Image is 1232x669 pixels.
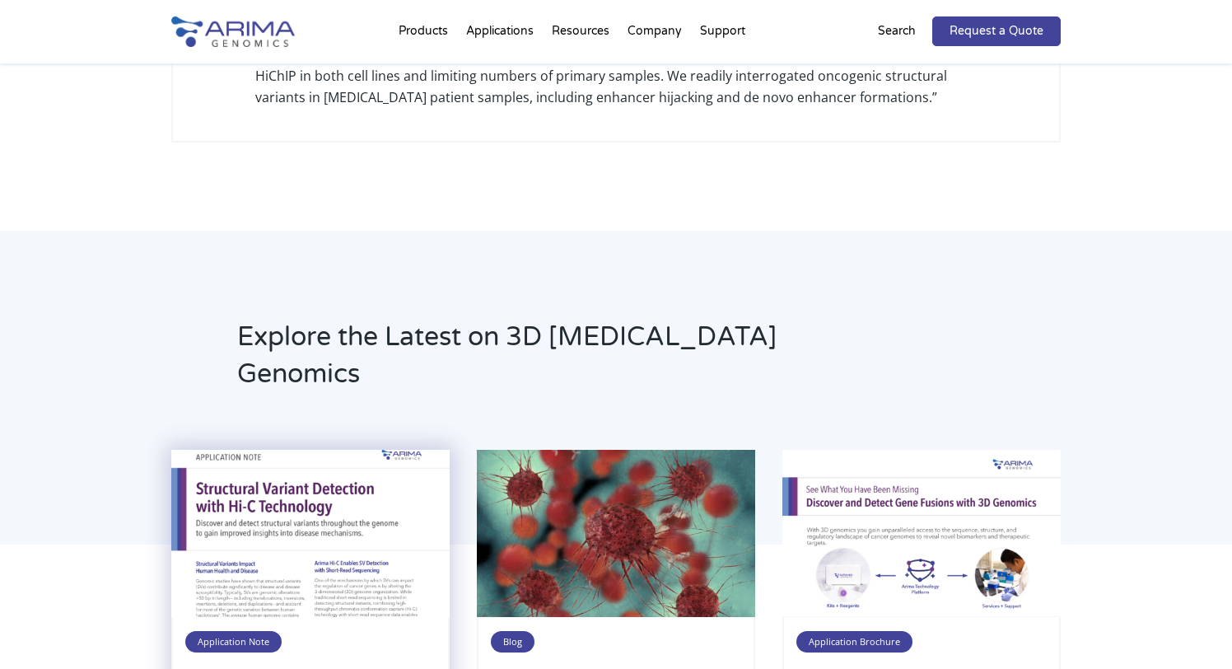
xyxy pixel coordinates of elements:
span: Blog [491,631,534,653]
div: “Hi-C technologies can be challenging to work with, but the Arima-HiC+ kit easily enabled us to p... [255,44,977,108]
a: Request a Quote [932,16,1061,46]
span: Application Note [185,631,282,653]
img: Breast-Cancer-Cells-500x300.jpg [477,450,755,617]
img: Application-Brochure-Discover-and-Detect-Gene-Fusions-with-3D-Genomics_Page_1-500x300.png [782,450,1061,617]
h2: Explore the Latest on 3D [MEDICAL_DATA] Genomics [237,319,826,405]
span: Application Brochure [796,631,912,653]
img: Arima-Genomics-logo [171,16,295,47]
img: Image_Application-Note-Structural-Variant-Detection-with-Hi-C-Technology_Page_1-500x300.png [171,450,450,617]
p: Search [878,21,916,42]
